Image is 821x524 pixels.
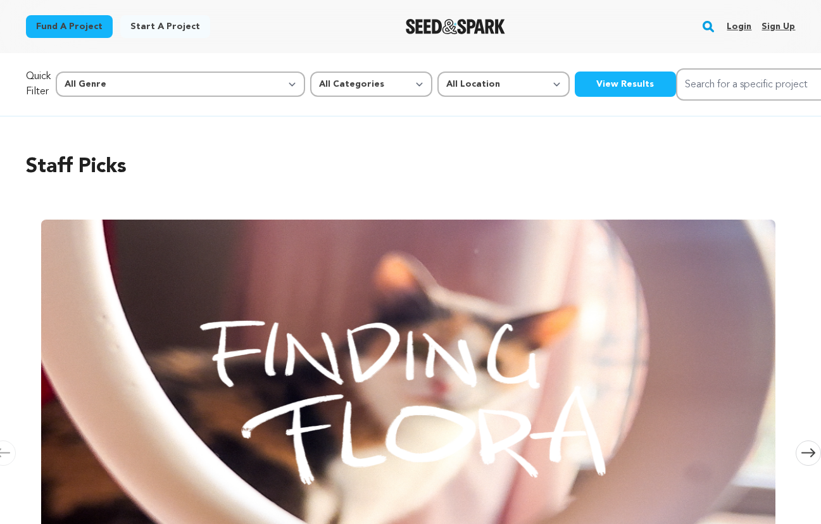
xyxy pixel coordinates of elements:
p: Quick Filter [26,69,51,99]
a: Start a project [120,15,210,38]
img: Seed&Spark Logo Dark Mode [406,19,505,34]
a: Fund a project [26,15,113,38]
h2: Staff Picks [26,152,796,182]
button: View Results [575,72,676,97]
a: Sign up [761,16,795,37]
a: Seed&Spark Homepage [406,19,505,34]
a: Login [727,16,751,37]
